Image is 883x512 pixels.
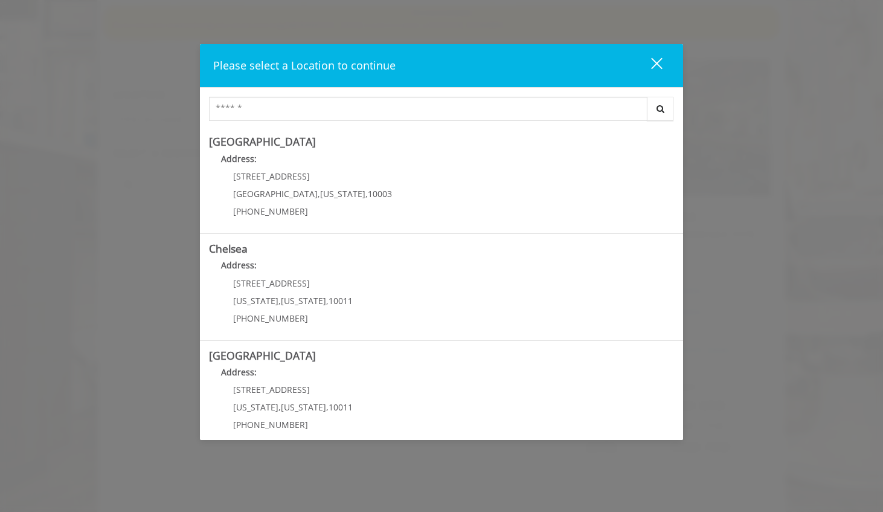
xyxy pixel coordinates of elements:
span: [STREET_ADDRESS] [233,277,310,289]
span: [US_STATE] [233,295,278,306]
span: 10011 [329,401,353,413]
span: [US_STATE] [281,295,326,306]
b: Address: [221,153,257,164]
input: Search Center [209,97,647,121]
span: Please select a Location to continue [213,58,396,73]
span: , [326,401,329,413]
span: , [278,295,281,306]
b: Address: [221,259,257,271]
div: Center Select [209,97,674,127]
span: 10003 [368,188,392,199]
b: Address: [221,366,257,378]
span: , [365,188,368,199]
div: close dialog [637,57,661,75]
span: , [326,295,329,306]
span: [PHONE_NUMBER] [233,419,308,430]
span: [STREET_ADDRESS] [233,170,310,182]
span: [GEOGRAPHIC_DATA] [233,188,318,199]
span: 10011 [329,295,353,306]
button: close dialog [629,53,670,78]
span: [US_STATE] [233,401,278,413]
b: [GEOGRAPHIC_DATA] [209,134,316,149]
span: , [278,401,281,413]
span: [PHONE_NUMBER] [233,313,308,324]
span: [US_STATE] [320,188,365,199]
i: Search button [653,105,667,113]
b: [GEOGRAPHIC_DATA] [209,348,316,363]
span: , [318,188,320,199]
span: [US_STATE] [281,401,326,413]
b: Chelsea [209,241,248,256]
span: [PHONE_NUMBER] [233,206,308,217]
span: [STREET_ADDRESS] [233,384,310,395]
